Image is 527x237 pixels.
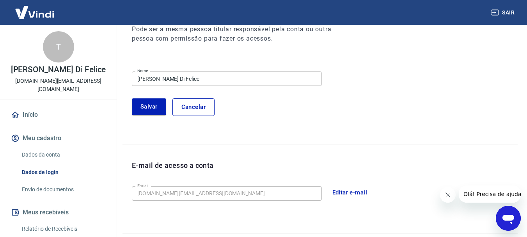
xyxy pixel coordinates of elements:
a: Relatório de Recebíveis [19,221,107,237]
a: Dados da conta [19,147,107,163]
iframe: Fechar mensagem [440,187,456,203]
p: [DOMAIN_NAME][EMAIL_ADDRESS][DOMAIN_NAME] [6,77,110,93]
iframe: Mensagem da empresa [459,185,521,203]
span: Olá! Precisa de ajuda? [5,5,66,12]
a: Dados de login [19,164,107,180]
button: Meu cadastro [9,130,107,147]
button: Editar e-mail [328,184,372,201]
button: Sair [490,5,518,20]
label: E-mail [137,183,148,189]
button: Meus recebíveis [9,204,107,221]
a: Envio de documentos [19,182,107,198]
img: Vindi [9,0,60,24]
p: [PERSON_NAME] Di Felice [11,66,106,74]
button: Salvar [132,98,166,115]
p: E-mail de acesso a conta [132,160,214,171]
button: Cancelar [172,98,215,116]
h6: Pode ser a mesma pessoa titular responsável pela conta ou outra pessoa com permissão para fazer o... [132,25,346,43]
a: Início [9,106,107,123]
div: T [43,31,74,62]
label: Nome [137,68,148,74]
iframe: Botão para abrir a janela de mensagens [496,206,521,231]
